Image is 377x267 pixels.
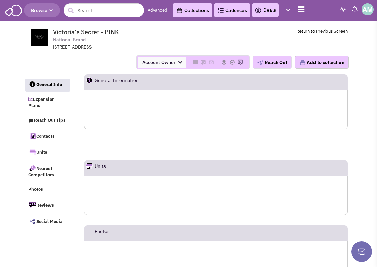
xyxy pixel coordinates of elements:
img: Please add to your accounts [221,59,227,65]
img: plane.png [257,60,263,66]
button: Reach Out [253,56,292,69]
img: SmartAdmin [5,3,22,16]
span: Victoria's Secret - PINK [53,28,119,36]
a: Contacts [25,129,70,143]
a: Cadences [214,3,250,17]
a: Reviews [25,198,70,212]
button: Browse [24,3,60,17]
a: Units [25,145,70,159]
h2: General Information [95,75,139,90]
span: Browse [31,7,53,13]
img: icon-deals.svg [255,6,262,14]
h2: Units [95,160,106,175]
img: icon-collection-lavender-black.svg [176,7,183,14]
a: Reach Out Tips [25,114,70,127]
img: icon-collection-lavender.png [299,59,306,66]
a: Deals [255,6,276,14]
div: [STREET_ADDRESS] [53,44,231,51]
a: Nearest Competitors [25,161,70,182]
span: National Brand [53,36,86,43]
img: Please add to your accounts [229,59,235,65]
a: Social Media [25,214,70,228]
a: Return to Previous Screen [296,28,348,34]
span: Account Owner [136,57,184,68]
h2: Photos [95,226,110,241]
input: Search [64,3,144,17]
img: Angie McArthur [362,3,374,15]
a: Advanced [148,7,167,14]
a: General Info [25,79,70,92]
a: Expansion Plans [25,93,70,112]
a: Photos [25,183,70,196]
img: Please add to your accounts [198,59,203,65]
img: Cadences_logo.png [218,8,224,13]
img: Please add to your accounts [238,59,243,65]
button: Add to collection [295,56,349,69]
a: Collections [173,3,212,17]
img: Please add to your accounts [206,59,211,65]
